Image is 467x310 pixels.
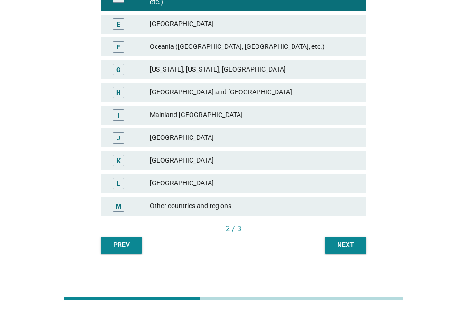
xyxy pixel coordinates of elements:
div: Oceania ([GEOGRAPHIC_DATA], [GEOGRAPHIC_DATA], etc.) [150,41,359,53]
div: 2 / 3 [101,223,366,235]
div: M [116,201,121,211]
div: K [117,155,121,165]
div: G [116,64,121,74]
div: [GEOGRAPHIC_DATA] [150,132,359,144]
div: H [116,87,121,97]
div: Prev [108,240,135,250]
div: [GEOGRAPHIC_DATA] [150,18,359,30]
div: I [118,110,119,120]
div: [US_STATE], [US_STATE], [GEOGRAPHIC_DATA] [150,64,359,75]
div: [GEOGRAPHIC_DATA] and [GEOGRAPHIC_DATA] [150,87,359,98]
div: [GEOGRAPHIC_DATA] [150,155,359,166]
div: Mainland [GEOGRAPHIC_DATA] [150,109,359,121]
div: Other countries and regions [150,201,359,212]
div: [GEOGRAPHIC_DATA] [150,178,359,189]
div: F [117,42,120,52]
div: E [117,19,120,29]
button: Prev [101,237,142,254]
div: L [117,178,120,188]
div: J [117,133,120,143]
button: Next [325,237,366,254]
div: Next [332,240,359,250]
